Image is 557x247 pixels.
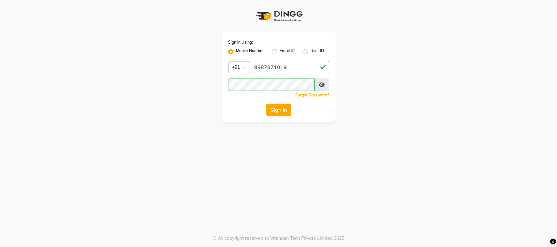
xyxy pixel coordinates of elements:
label: Sign In Using: [228,39,253,45]
input: Username [250,61,329,73]
label: User ID [310,48,324,56]
button: Sign In [266,104,291,116]
label: Mobile Number [236,48,264,56]
img: logo1.svg [253,7,305,26]
label: Email ID [280,48,295,56]
a: Forgot Password? [295,93,329,97]
input: Username [228,79,315,91]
